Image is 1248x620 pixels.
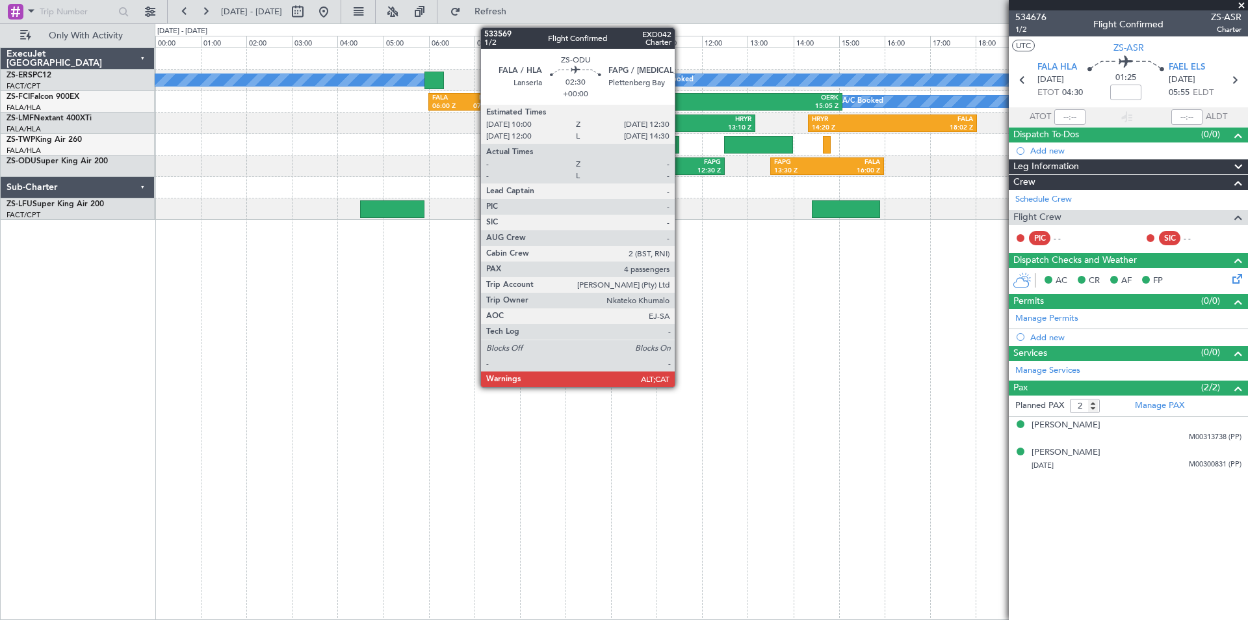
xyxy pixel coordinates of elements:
[6,157,36,165] span: ZS-ODU
[1211,10,1241,24] span: ZS-ASR
[591,124,671,133] div: 09:30 Z
[1015,399,1064,412] label: Planned PAX
[885,36,930,47] div: 16:00
[292,36,337,47] div: 03:00
[201,36,246,47] div: 01:00
[464,102,497,111] div: 07:35 Z
[1062,87,1083,100] span: 04:30
[827,158,880,167] div: FALA
[656,36,702,47] div: 11:00
[747,36,793,47] div: 13:00
[493,72,532,81] div: FBMN
[1013,210,1061,225] span: Flight Crew
[930,36,976,47] div: 17:00
[892,115,973,124] div: FALA
[6,115,92,122] a: ZS-LMFNextant 400XTi
[34,31,137,40] span: Only With Activity
[432,94,465,103] div: FALA
[1159,231,1180,245] div: SIC
[6,115,34,122] span: ZS-LMF
[221,6,282,18] span: [DATE] - [DATE]
[1032,461,1054,470] span: [DATE]
[1169,87,1189,100] span: 05:55
[1029,231,1050,245] div: PIC
[1184,232,1213,244] div: - -
[40,2,114,21] input: Trip Number
[1015,10,1046,24] span: 534676
[542,94,690,103] div: FVRG
[527,137,562,146] div: FBMN
[1153,275,1163,288] span: FP
[6,124,41,134] a: FALA/HLA
[1030,111,1051,124] span: ATOT
[565,36,611,47] div: 09:00
[157,26,207,37] div: [DATE] - [DATE]
[842,92,883,111] div: A/C Booked
[1054,109,1085,125] input: --:--
[493,81,532,90] div: 07:20 Z
[1015,193,1072,206] a: Schedule Crew
[1030,145,1241,156] div: Add new
[702,36,747,47] div: 12:00
[1201,128,1220,141] span: (0/0)
[794,36,839,47] div: 14:00
[474,36,520,47] div: 07:00
[1013,346,1047,361] span: Services
[6,200,32,208] span: ZS-LFU
[614,167,668,176] div: 10:00 Z
[827,167,880,176] div: 16:00 Z
[6,81,40,91] a: FACT/CPT
[1032,446,1100,459] div: [PERSON_NAME]
[839,36,885,47] div: 15:00
[6,103,41,113] a: FALA/HLA
[1093,18,1163,31] div: Flight Confirmed
[892,124,973,133] div: 18:02 Z
[976,36,1021,47] div: 18:00
[774,158,827,167] div: FAPG
[1013,175,1035,190] span: Crew
[690,94,838,103] div: OERK
[1169,61,1205,74] span: FAEL ELS
[1013,159,1079,174] span: Leg Information
[1201,345,1220,359] span: (0/0)
[614,158,668,167] div: FALA
[1037,61,1077,74] span: FALA HLA
[668,158,721,167] div: FAPG
[1201,381,1220,394] span: (2/2)
[1121,275,1132,288] span: AF
[1030,332,1241,343] div: Add new
[1206,111,1227,124] span: ALDT
[1211,24,1241,35] span: Charter
[6,136,35,144] span: ZS-TWP
[1013,381,1028,396] span: Pax
[1013,128,1079,142] span: Dispatch To-Dos
[611,36,656,47] div: 10:00
[1056,275,1067,288] span: AC
[1032,419,1100,432] div: [PERSON_NAME]
[1013,294,1044,309] span: Permits
[533,72,573,81] div: FYWH
[812,124,892,133] div: 14:20 Z
[1113,41,1144,55] span: ZS-ASR
[542,102,690,111] div: 08:25 Z
[533,81,573,90] div: 09:15 Z
[1015,312,1078,325] a: Manage Permits
[671,115,751,124] div: HRYR
[591,115,671,124] div: FALA
[6,210,40,220] a: FACT/CPT
[444,1,522,22] button: Refresh
[1015,364,1080,377] a: Manage Services
[6,146,41,155] a: FALA/HLA
[6,136,82,144] a: ZS-TWPKing Air 260
[1012,40,1035,51] button: UTC
[155,36,201,47] div: 00:00
[812,115,892,124] div: HRYR
[463,7,518,16] span: Refresh
[1089,275,1100,288] span: CR
[1037,87,1059,100] span: ETOT
[432,102,465,111] div: 06:00 Z
[690,102,838,111] div: 15:05 Z
[1201,294,1220,308] span: (0/0)
[671,124,751,133] div: 13:10 Z
[337,36,383,47] div: 04:00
